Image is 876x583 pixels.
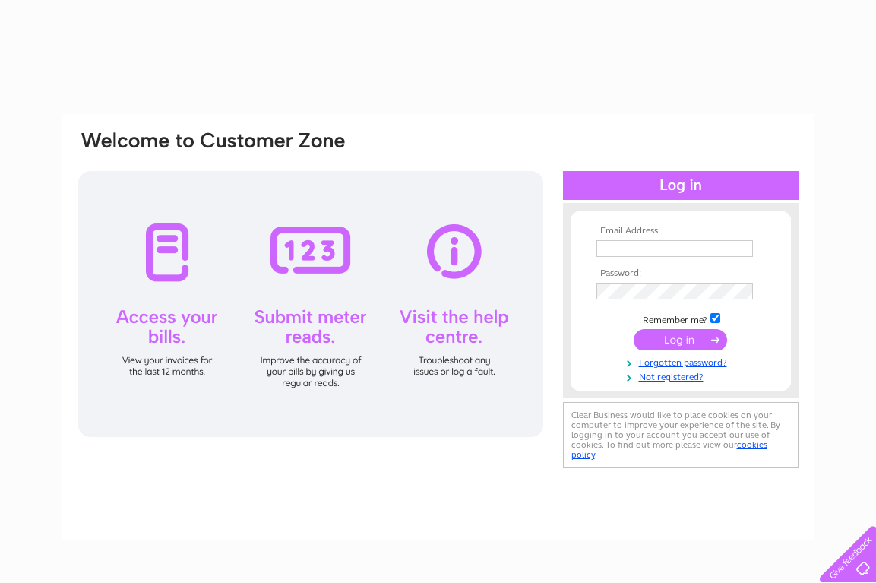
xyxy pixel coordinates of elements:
a: Not registered? [596,369,769,383]
input: Submit [634,329,727,350]
a: Forgotten password? [596,354,769,369]
td: Remember me? [593,311,769,326]
th: Email Address: [593,226,769,236]
div: Clear Business would like to place cookies on your computer to improve your experience of the sit... [563,402,799,468]
th: Password: [593,268,769,279]
a: cookies policy [571,439,767,460]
